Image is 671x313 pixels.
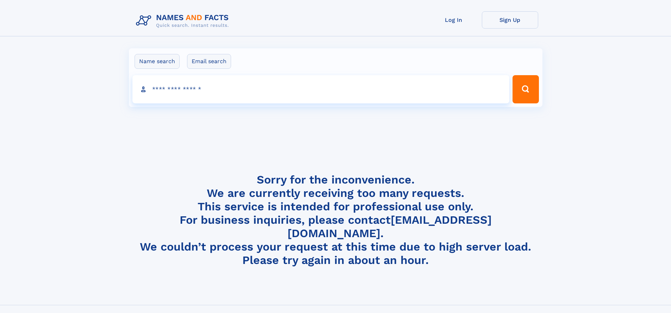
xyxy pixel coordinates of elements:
[187,54,231,69] label: Email search
[135,54,180,69] label: Name search
[425,11,482,29] a: Log In
[512,75,539,103] button: Search Button
[287,213,492,240] a: [EMAIL_ADDRESS][DOMAIN_NAME]
[132,75,510,103] input: search input
[133,11,235,30] img: Logo Names and Facts
[482,11,538,29] a: Sign Up
[133,173,538,267] h4: Sorry for the inconvenience. We are currently receiving too many requests. This service is intend...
